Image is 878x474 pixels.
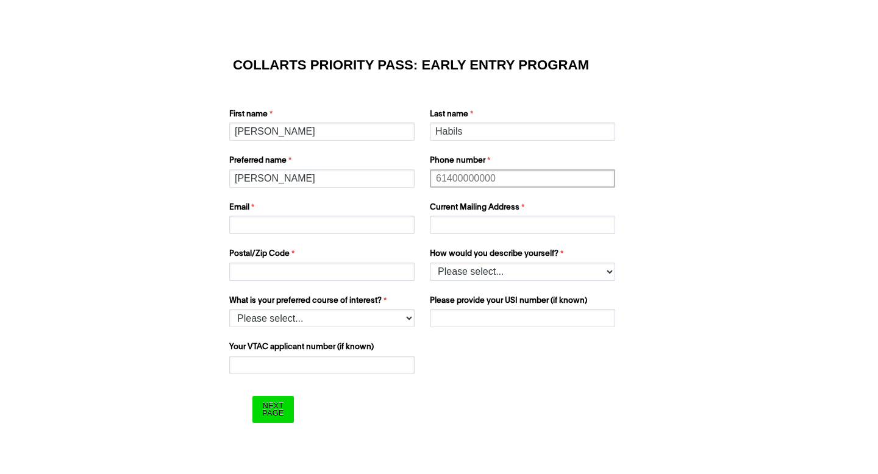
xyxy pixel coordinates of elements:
[229,263,415,281] input: Postal/Zip Code
[430,295,618,310] label: Please provide your USI number (if known)
[229,169,415,188] input: Preferred name
[229,122,415,141] input: First name
[229,202,418,216] label: Email
[430,216,615,234] input: Current Mailing Address
[430,309,615,327] input: Please provide your USI number (if known)
[229,216,415,234] input: Email
[430,169,615,188] input: Phone number
[229,108,418,123] label: First name
[430,263,615,281] select: How would you describe yourself?
[229,248,418,263] label: Postal/Zip Code
[430,122,615,141] input: Last name
[430,202,618,216] label: Current Mailing Address
[229,295,418,310] label: What is your preferred course of interest?
[252,396,293,422] input: Next Page
[229,155,418,169] label: Preferred name
[233,59,645,71] h1: COLLARTS PRIORITY PASS: EARLY ENTRY PROGRAM
[229,341,418,356] label: Your VTAC applicant number (if known)
[430,248,618,263] label: How would you describe yourself?
[229,309,415,327] select: What is your preferred course of interest?
[229,356,415,374] input: Your VTAC applicant number (if known)
[430,108,618,123] label: Last name
[430,155,618,169] label: Phone number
